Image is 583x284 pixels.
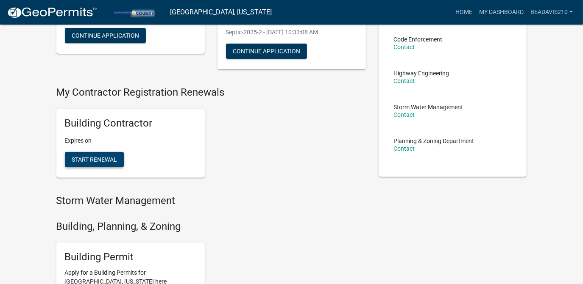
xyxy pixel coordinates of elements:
p: Storm Water Management [394,104,463,110]
p: Highway Engineering [394,70,449,76]
h5: Building Contractor [65,117,196,130]
p: Planning & Zoning Department [394,138,474,144]
a: My Dashboard [476,4,527,20]
h4: Building, Planning, & Zoning [56,221,366,233]
button: Start Renewal [65,152,124,167]
a: Contact [394,77,415,84]
p: Expires on [65,136,196,145]
a: Contact [394,145,415,152]
a: [GEOGRAPHIC_DATA], [US_STATE] [170,5,272,19]
a: Contact [394,44,415,50]
a: BeaDavis210 [527,4,576,20]
h5: Building Permit [65,251,196,263]
a: Home [452,4,476,20]
span: Start Renewal [72,156,117,163]
img: Porter County, Indiana [104,6,163,18]
wm-registration-list-section: My Contractor Registration Renewals [56,86,366,185]
a: Contact [394,111,415,118]
p: Code Enforcement [394,36,443,42]
button: Continue Application [226,44,307,59]
h4: Storm Water Management [56,195,366,207]
h4: My Contractor Registration Renewals [56,86,366,99]
button: Continue Application [65,28,146,43]
p: Septic-2025-2 - [DATE] 10:33:08 AM [226,28,357,37]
